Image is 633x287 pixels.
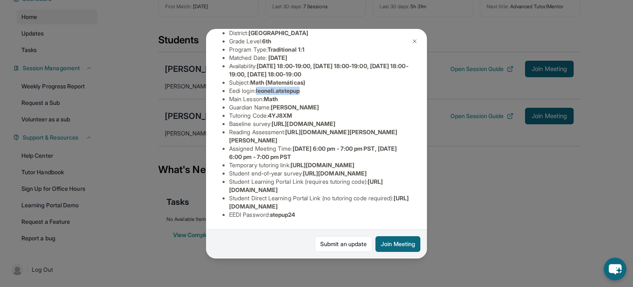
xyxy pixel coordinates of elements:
li: Tutoring Code : [229,111,410,120]
li: Assigned Meeting Time : [229,145,410,161]
li: District: [229,29,410,37]
img: Close Icon [411,38,418,45]
li: Availability: [229,62,410,78]
span: stepup24 [270,211,295,218]
span: [GEOGRAPHIC_DATA] [249,29,308,36]
li: Subject : [229,78,410,87]
span: Traditional 1:1 [267,46,305,53]
span: [URL][DOMAIN_NAME] [272,120,335,127]
li: Eedi login : [229,87,410,95]
li: EEDI Password : [229,211,410,219]
span: [DATE] 18:00-19:00, [DATE] 18:00-19:00, [DATE] 18:00-19:00, [DATE] 18:00-19:00 [229,62,408,78]
li: Program Type: [229,45,410,54]
button: chat-button [604,258,626,280]
span: [URL][DOMAIN_NAME] [291,161,354,168]
span: [URL][DOMAIN_NAME][PERSON_NAME][PERSON_NAME] [229,128,398,144]
span: [PERSON_NAME] [271,104,319,111]
span: 6th [262,38,271,45]
li: Baseline survey : [229,120,410,128]
span: 4YJ8XM [268,112,292,119]
span: Math [264,95,278,102]
a: Submit an update [315,236,372,252]
span: leoneli.atstepup [256,87,300,94]
li: Student Direct Learning Portal Link (no tutoring code required) : [229,194,410,211]
span: [DATE] 6:00 pm - 7:00 pm PST, [DATE] 6:00 pm - 7:00 pm PST [229,145,397,160]
li: Main Lesson : [229,95,410,103]
li: Student Learning Portal Link (requires tutoring code) : [229,178,410,194]
li: Grade Level: [229,37,410,45]
li: Reading Assessment : [229,128,410,145]
li: Matched Date: [229,54,410,62]
span: [DATE] [268,54,287,61]
li: Student end-of-year survey : [229,169,410,178]
span: [URL][DOMAIN_NAME] [303,170,367,177]
li: Temporary tutoring link : [229,161,410,169]
li: Guardian Name : [229,103,410,111]
span: Math (Matemáticas) [250,79,305,86]
button: Join Meeting [375,236,420,252]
